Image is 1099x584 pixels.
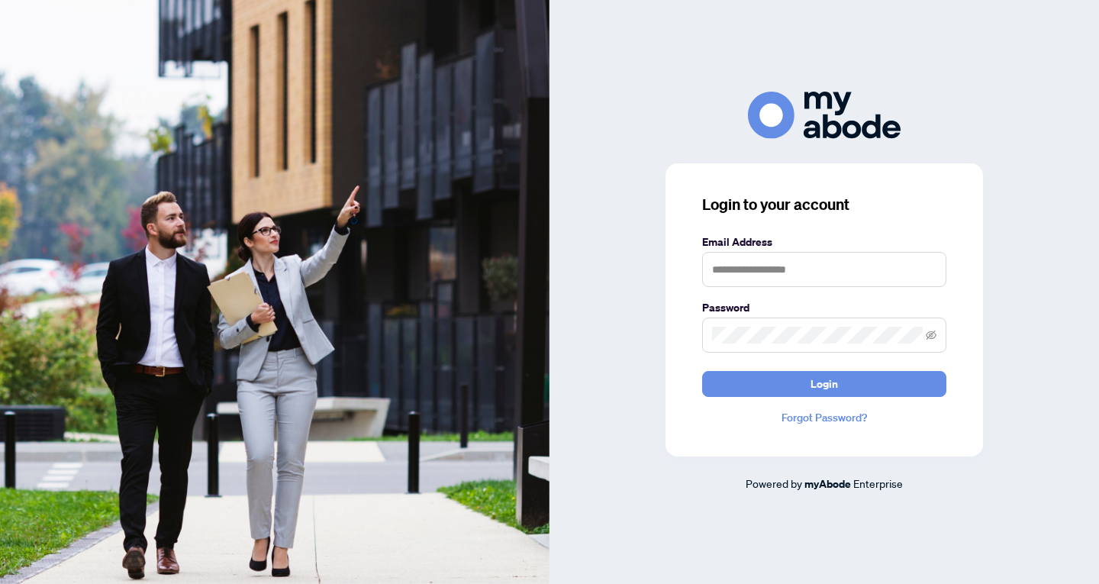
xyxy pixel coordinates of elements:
[748,92,901,138] img: ma-logo
[853,476,903,490] span: Enterprise
[926,330,936,340] span: eye-invisible
[804,476,851,492] a: myAbode
[811,372,838,396] span: Login
[702,194,946,215] h3: Login to your account
[702,371,946,397] button: Login
[702,234,946,250] label: Email Address
[702,299,946,316] label: Password
[702,409,946,426] a: Forgot Password?
[746,476,802,490] span: Powered by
